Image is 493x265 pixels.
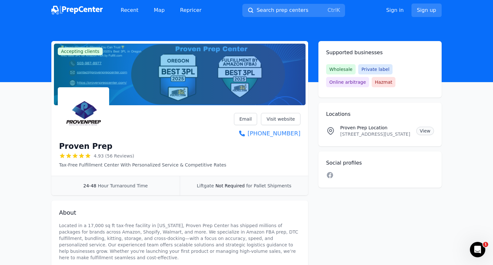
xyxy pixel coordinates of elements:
a: Email [234,113,257,125]
p: Located in a 17,000 sq ft tax-free facility in [US_STATE], Proven Prep Center has shipped million... [59,222,300,261]
span: Help [102,216,112,221]
div: How to create a Buy Box Targeting Strategy [9,157,119,176]
a: Sign in [386,6,404,14]
span: Messages [53,216,75,221]
a: [PHONE_NUMBER] [234,129,300,138]
div: Enabling repricing [13,148,108,155]
button: Search for help [9,106,119,119]
img: PrepCenter [51,6,103,15]
a: Recent [116,4,143,17]
span: Search prep centers [256,6,308,14]
kbd: Ctrl [327,7,336,13]
kbd: K [337,7,340,13]
img: Proven Prep [59,89,108,137]
button: Messages [43,200,85,226]
img: Profile image for Casey [101,10,114,23]
a: Map [149,4,170,17]
span: Online arbitrage [326,77,369,87]
div: Ask a questionAI Agent and team can help [6,76,122,100]
p: Proven Prep Location [340,124,411,131]
h2: About [59,208,300,217]
button: Help [86,200,128,226]
span: Liftgate [197,183,214,188]
img: Profile image for Finn [89,10,101,23]
h1: Proven Prep [59,141,112,151]
h2: Supported businesses [326,49,434,56]
span: Home [14,216,29,221]
div: Our Core Three Strategies [9,122,119,133]
a: Repricer [175,4,207,17]
div: AI Agent and team can help [13,88,108,95]
div: What Are Workflows? [13,136,108,143]
iframe: Intercom live chat [470,242,485,257]
span: Hazmat [372,77,395,87]
div: How to create a Buy Box Targeting Strategy [13,160,108,173]
img: logo [13,12,62,22]
p: Hi, there. 👋 [13,46,116,56]
div: Ask a question [13,81,108,88]
span: Hour Turnaround Time [98,183,148,188]
span: Not Required [215,183,245,188]
a: Sign up [411,4,442,17]
h2: Social profiles [326,159,434,167]
button: Search prep centersCtrlK [242,4,345,17]
span: Wholesale [326,64,356,74]
a: View [416,127,434,135]
span: 1 [483,242,488,247]
p: Tax-Free Fulfillment Center With Personalized Service & Competitive Rates [59,162,226,168]
h2: Locations [326,110,434,118]
a: Visit website [261,113,300,125]
span: 4.93 (56 Reviews) [94,153,134,159]
div: Enabling repricing [9,145,119,157]
p: How can we help? [13,56,116,67]
div: Our Core Three Strategies [13,124,108,131]
span: Accepting clients [58,47,103,55]
span: Search for help [13,109,52,116]
span: for Pallet Shipments [246,183,291,188]
span: Private label [358,64,393,74]
div: What Are Workflows? [9,133,119,145]
span: 24-48 [83,183,97,188]
p: [STREET_ADDRESS][US_STATE] [340,131,411,137]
